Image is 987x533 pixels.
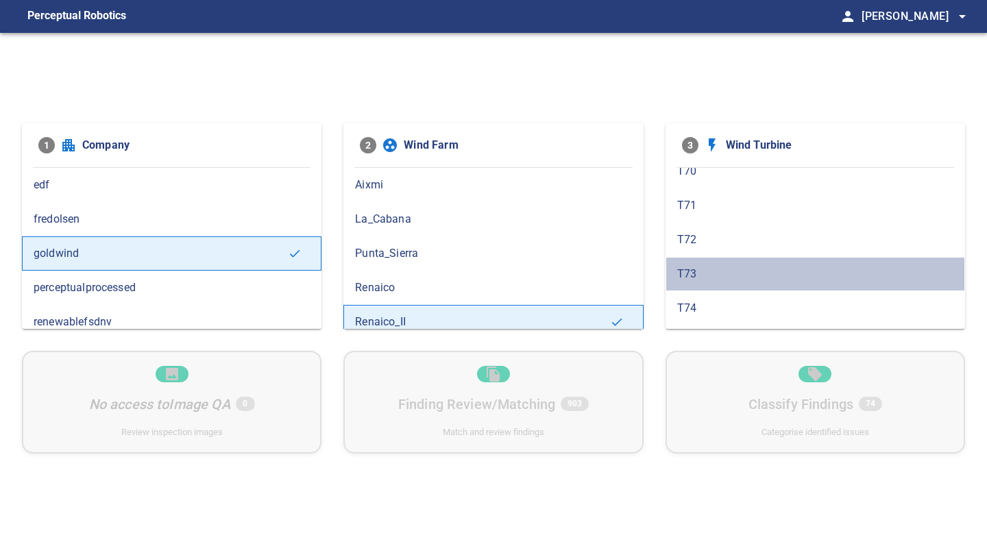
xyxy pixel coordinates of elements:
[666,188,965,223] div: T71
[862,7,971,26] span: [PERSON_NAME]
[27,5,126,27] figcaption: Perceptual Robotics
[82,137,305,153] span: Company
[840,8,856,25] span: person
[355,211,631,227] span: La_Cabana
[34,314,310,330] span: renewablefsdnv
[34,177,310,193] span: edf
[677,266,953,282] span: T73
[677,163,953,179] span: T70
[343,305,643,339] div: Renaico_II
[343,236,643,271] div: Punta_Sierra
[677,232,953,248] span: T72
[954,8,971,25] span: arrow_drop_down
[666,257,965,291] div: T73
[38,137,55,153] span: 1
[856,3,971,30] button: [PERSON_NAME]
[360,137,376,153] span: 2
[22,271,321,305] div: perceptualprocessed
[355,177,631,193] span: Aixmi
[355,314,609,330] span: Renaico_II
[666,223,965,257] div: T72
[22,236,321,271] div: goldwind
[726,137,949,153] span: Wind Turbine
[343,271,643,305] div: Renaico
[666,325,965,360] div: T75
[404,137,626,153] span: Wind Farm
[355,280,631,296] span: Renaico
[666,291,965,325] div: T74
[343,168,643,202] div: Aixmi
[34,280,310,296] span: perceptualprocessed
[34,245,288,262] span: goldwind
[355,245,631,262] span: Punta_Sierra
[666,154,965,188] div: T70
[682,137,698,153] span: 3
[22,168,321,202] div: edf
[22,202,321,236] div: fredolsen
[677,300,953,317] span: T74
[677,197,953,214] span: T71
[34,211,310,227] span: fredolsen
[343,202,643,236] div: La_Cabana
[22,305,321,339] div: renewablefsdnv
